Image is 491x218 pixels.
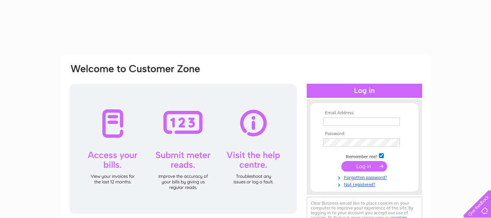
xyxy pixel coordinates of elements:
td: Remember me? [321,152,408,160]
th: Password: [321,131,408,137]
th: Email Address: [321,110,408,116]
a: Forgotten password? [323,173,408,180]
a: Not registered? [323,180,408,187]
input: Submit [341,161,387,171]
